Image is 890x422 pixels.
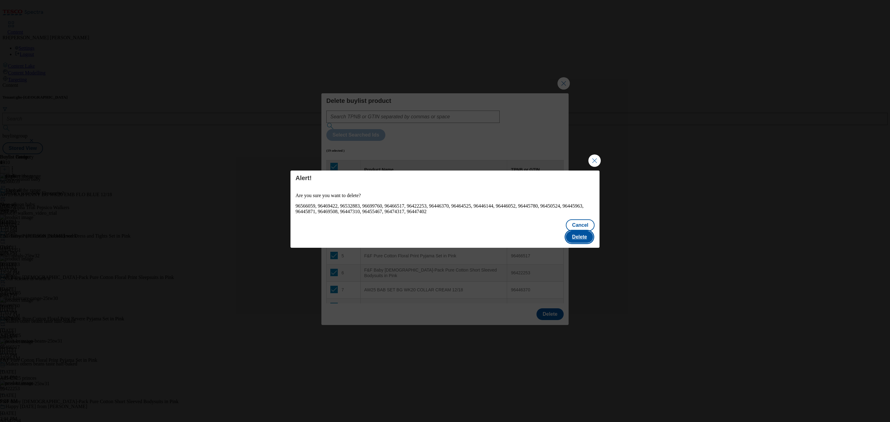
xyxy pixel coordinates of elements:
[566,219,594,231] button: Cancel
[290,171,600,248] div: Modal
[566,231,593,243] button: Delete
[295,193,595,198] p: Are you sure you want to delete?
[588,154,601,167] button: Close Modal
[295,203,595,214] div: 96566059, 96469422, 96532883, 96699760, 96466517, 96422253, 96446370, 96464525, 96446144, 9644605...
[295,174,595,182] h4: Alert!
